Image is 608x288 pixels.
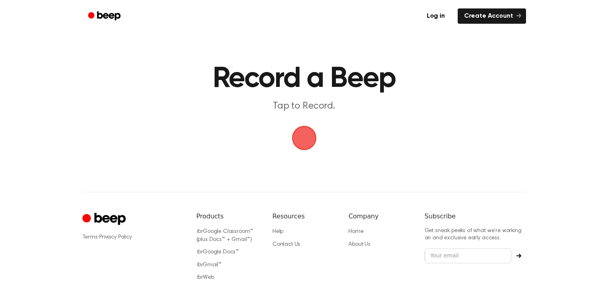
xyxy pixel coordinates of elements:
[348,242,371,247] a: About Us
[348,229,363,235] a: Home
[292,126,316,150] img: Beep Logo
[197,262,222,268] a: forGmail™
[197,249,239,255] a: forGoogle Docs™
[197,275,203,280] i: for
[272,229,283,235] a: Help
[197,229,254,243] a: forGoogle Classroom™ (plus Docs™ + Gmail™)
[82,212,128,227] a: Cruip
[98,64,510,93] h1: Record a Beep
[425,248,512,263] input: Your email
[512,253,526,258] button: Subscribe
[150,100,459,113] p: Tap to Record.
[197,275,214,280] a: forWeb
[82,8,128,24] a: Beep
[458,8,526,24] a: Create Account
[348,212,411,221] h6: Company
[272,242,300,247] a: Contact Us
[82,235,98,240] a: Terms
[197,262,203,268] i: for
[272,212,336,221] h6: Resources
[82,233,184,241] div: ·
[425,212,526,221] h6: Subscribe
[197,212,260,221] h6: Products
[419,7,453,25] a: Log in
[99,235,132,240] a: Privacy Policy
[425,228,526,242] p: Get sneak peeks of what we’re working on and exclusive early access.
[197,249,203,255] i: for
[197,229,203,235] i: for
